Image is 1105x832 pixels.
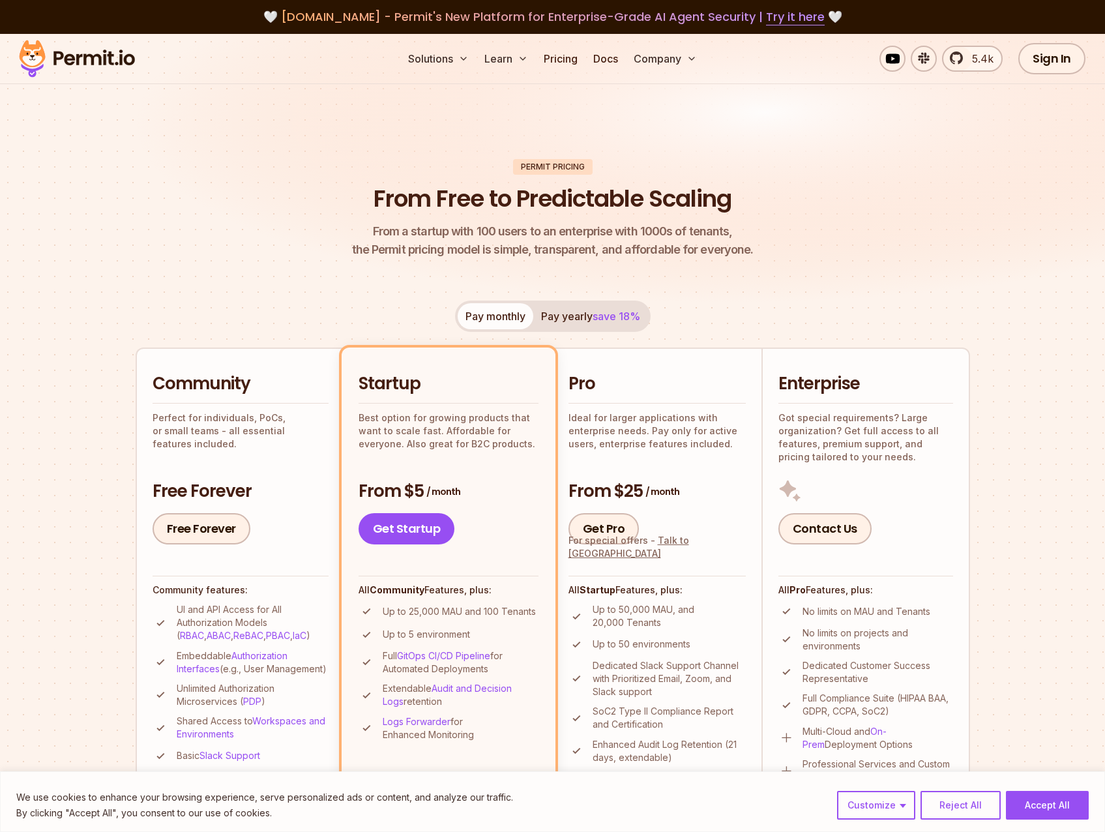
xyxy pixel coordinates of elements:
[383,716,450,727] a: Logs Forwarder
[964,51,994,67] span: 5.4k
[580,584,615,595] strong: Startup
[942,46,1003,72] a: 5.4k
[778,411,953,464] p: Got special requirements? Large organization? Get full access to all features, premium support, a...
[1006,791,1089,820] button: Accept All
[593,705,746,731] p: SoC2 Type II Compliance Report and Certification
[180,630,204,641] a: RBAC
[281,8,825,25] span: [DOMAIN_NAME] - Permit's New Platform for Enterprise-Grade AI Agent Security |
[837,791,915,820] button: Customize
[568,513,640,544] a: Get Pro
[513,159,593,175] div: Permit Pricing
[370,584,424,595] strong: Community
[593,659,746,698] p: Dedicated Slack Support Channel with Prioritized Email, Zoom, and Slack support
[293,630,306,641] a: IaC
[921,791,1001,820] button: Reject All
[266,630,290,641] a: PBAC
[153,584,329,597] h4: Community features:
[383,628,470,641] p: Up to 5 environment
[383,683,512,707] a: Audit and Decision Logs
[568,534,746,560] div: For special offers -
[177,715,329,741] p: Shared Access to
[383,682,538,708] p: Extendable retention
[177,603,329,642] p: UI and API Access for All Authorization Models ( , , , , )
[568,411,746,451] p: Ideal for larger applications with enterprise needs. Pay only for active users, enterprise featur...
[538,46,583,72] a: Pricing
[352,222,754,241] span: From a startup with 100 users to an enterprise with 1000s of tenants,
[568,584,746,597] h4: All Features, plus:
[383,605,536,618] p: Up to 25,000 MAU and 100 Tenants
[778,372,953,396] h2: Enterprise
[31,8,1074,26] div: 🤍 🤍
[803,725,953,751] p: Multi-Cloud and Deployment Options
[479,46,533,72] button: Learn
[153,513,250,544] a: Free Forever
[153,372,329,396] h2: Community
[803,659,953,685] p: Dedicated Customer Success Representative
[359,513,455,544] a: Get Startup
[803,605,930,618] p: No limits on MAU and Tenants
[593,638,690,651] p: Up to 50 environments
[13,37,141,81] img: Permit logo
[177,682,329,708] p: Unlimited Authorization Microservices ( )
[803,726,887,750] a: On-Prem
[383,649,538,676] p: Full for Automated Deployments
[153,411,329,451] p: Perfect for individuals, PoCs, or small teams - all essential features included.
[1018,43,1085,74] a: Sign In
[359,584,538,597] h4: All Features, plus:
[803,627,953,653] p: No limits on projects and environments
[645,485,679,498] span: / month
[568,372,746,396] h2: Pro
[359,411,538,451] p: Best option for growing products that want to scale fast. Affordable for everyone. Also great for...
[628,46,702,72] button: Company
[789,584,806,595] strong: Pro
[199,750,260,761] a: Slack Support
[588,46,623,72] a: Docs
[177,649,329,676] p: Embeddable (e.g., User Management)
[16,790,513,805] p: We use cookies to enhance your browsing experience, serve personalized ads or content, and analyz...
[16,805,513,821] p: By clicking "Accept All", you consent to our use of cookies.
[803,758,953,784] p: Professional Services and Custom Terms & Conditions Agreement
[803,692,953,718] p: Full Compliance Suite (HIPAA BAA, GDPR, CCPA, SoC2)
[374,183,731,215] h1: From Free to Predictable Scaling
[778,513,872,544] a: Contact Us
[177,749,260,762] p: Basic
[359,480,538,503] h3: From $5
[593,310,640,323] span: save 18%
[593,738,746,764] p: Enhanced Audit Log Retention (21 days, extendable)
[397,650,490,661] a: GitOps CI/CD Pipeline
[426,485,460,498] span: / month
[243,696,261,707] a: PDP
[403,46,474,72] button: Solutions
[383,715,538,741] p: for Enhanced Monitoring
[533,303,648,329] button: Pay yearlysave 18%
[359,372,538,396] h2: Startup
[207,630,231,641] a: ABAC
[233,630,263,641] a: ReBAC
[766,8,825,25] a: Try it here
[177,650,287,674] a: Authorization Interfaces
[593,603,746,629] p: Up to 50,000 MAU, and 20,000 Tenants
[568,480,746,503] h3: From $25
[352,222,754,259] p: the Permit pricing model is simple, transparent, and affordable for everyone.
[778,584,953,597] h4: All Features, plus:
[153,480,329,503] h3: Free Forever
